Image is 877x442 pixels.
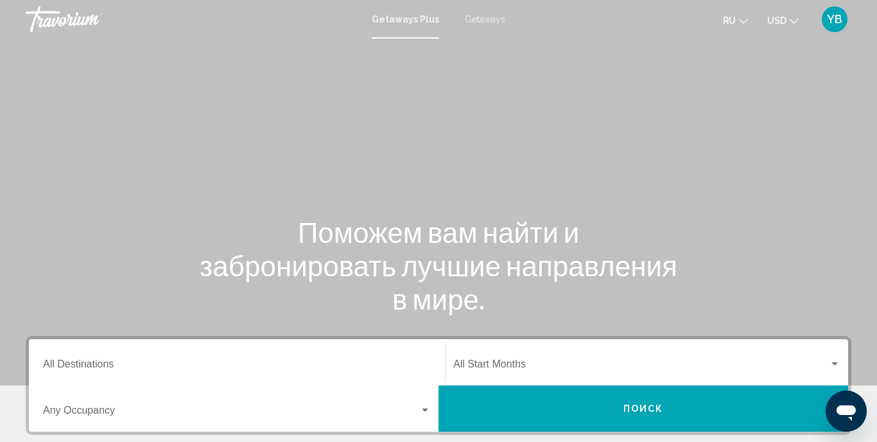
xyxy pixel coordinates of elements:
button: Change currency [767,11,799,30]
span: Поиск [623,404,664,414]
a: Getaways Plus [372,14,439,24]
span: USD [767,15,786,26]
span: YB [827,13,842,26]
iframe: Button to launch messaging window [826,391,867,432]
a: Getaways [465,14,505,24]
a: Travorium [26,6,359,32]
button: Change language [723,11,748,30]
button: Поиск [438,385,848,432]
button: User Menu [818,6,851,33]
h1: Поможем вам найти и забронировать лучшие направления в мире. [198,215,679,315]
div: Search widget [29,339,848,432]
span: ru [723,15,736,26]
